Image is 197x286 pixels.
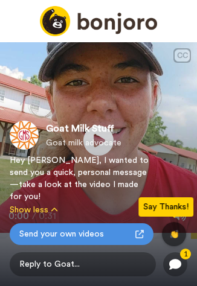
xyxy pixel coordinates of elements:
[175,49,190,62] div: CC
[170,230,179,238] span: 👏
[10,154,152,203] div: Hey [PERSON_NAME], I wanted to send you a quick, personal message—take a look at the video I made...
[10,121,39,150] img: Goat Milk Stuff
[46,137,121,149] span: Goat milk advocate
[46,121,121,136] span: Goat Milk Stuff
[162,222,186,246] button: 👏
[180,249,191,259] div: 1
[10,223,153,245] a: Send your own videos
[10,252,156,276] span: Reply to Goat...
[10,204,152,216] button: Show less
[19,228,104,240] span: Send your own videos
[138,197,193,217] div: Say Thanks!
